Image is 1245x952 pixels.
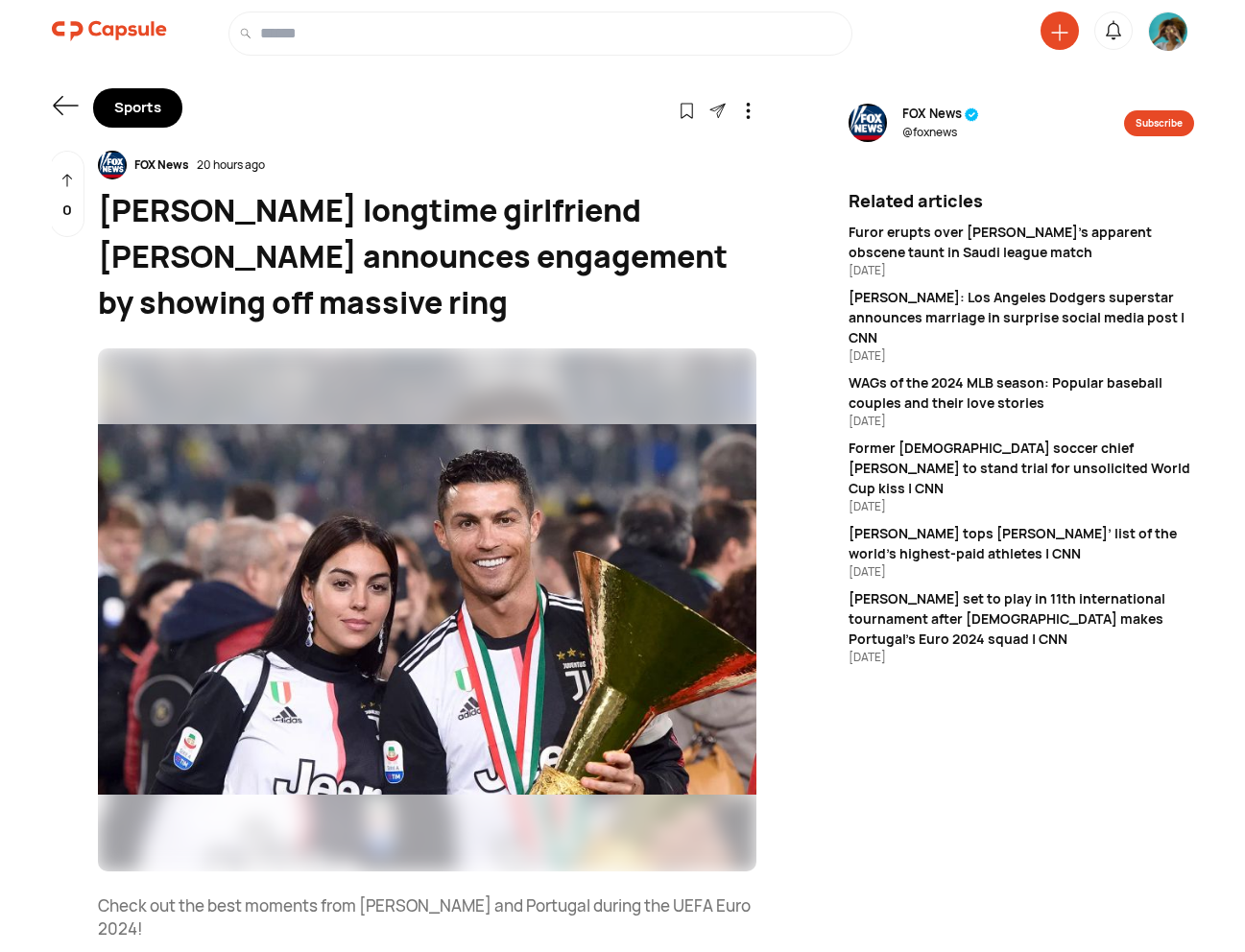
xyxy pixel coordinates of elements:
[849,262,1194,279] div: [DATE]
[93,88,182,128] div: Sports
[849,372,1194,413] div: WAGs of the 2024 MLB season: Popular baseball couples and their love stories
[127,156,197,174] div: FOX News
[849,588,1194,649] div: [PERSON_NAME] set to play in 11th international tournament after [DEMOGRAPHIC_DATA] makes Portuga...
[98,894,756,940] p: Check out the best moments from [PERSON_NAME] and Portugal during the UEFA Euro 2024!
[62,200,72,222] p: 0
[849,563,1194,581] div: [DATE]
[98,348,756,872] img: resizeImage
[849,104,887,142] img: resizeImage
[849,347,1194,365] div: [DATE]
[849,498,1194,515] div: [DATE]
[849,523,1194,563] div: [PERSON_NAME] tops [PERSON_NAME]’ list of the world’s highest-paid athletes | CNN
[52,12,167,56] a: logo
[849,649,1194,666] div: [DATE]
[98,151,127,179] img: resizeImage
[902,124,979,141] span: @ foxnews
[849,438,1194,498] div: Former [DEMOGRAPHIC_DATA] soccer chief [PERSON_NAME] to stand trial for unsolicited World Cup kis...
[197,156,265,174] div: 20 hours ago
[52,12,167,50] img: logo
[965,107,979,122] img: tick
[1149,12,1187,51] img: resizeImage
[849,188,1194,214] div: Related articles
[902,105,979,124] span: FOX News
[1124,110,1194,136] button: Subscribe
[849,222,1194,262] div: Furor erupts over [PERSON_NAME]'s apparent obscene taunt in Saudi league match
[849,287,1194,347] div: [PERSON_NAME]: Los Angeles Dodgers superstar announces marriage in surprise social media post | CNN
[849,413,1194,430] div: [DATE]
[98,187,756,325] div: [PERSON_NAME] longtime girlfriend [PERSON_NAME] announces engagement by showing off massive ring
